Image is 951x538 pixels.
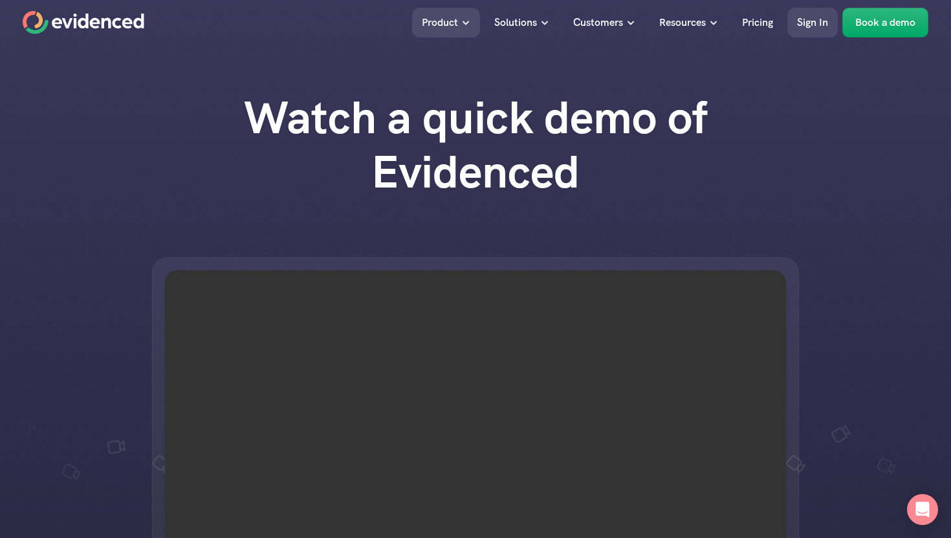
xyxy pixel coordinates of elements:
p: Book a demo [855,14,915,31]
p: Solutions [494,14,537,31]
a: Pricing [732,8,783,38]
a: Book a demo [842,8,928,38]
p: Product [422,14,458,31]
a: Home [23,11,144,34]
h1: Watch a quick demo of Evidenced [217,91,734,199]
p: Pricing [742,14,773,31]
a: Sign In [787,8,838,38]
div: Open Intercom Messenger [907,494,938,525]
p: Resources [659,14,706,31]
p: Customers [573,14,623,31]
p: Sign In [797,14,828,31]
